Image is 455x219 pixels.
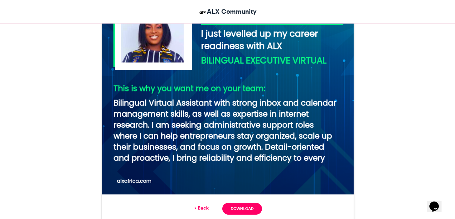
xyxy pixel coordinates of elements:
[427,192,448,212] iframe: chat widget
[198,8,207,16] img: ALX Community
[193,205,209,212] a: Back
[222,203,262,215] a: Download
[198,7,257,16] a: ALX Community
